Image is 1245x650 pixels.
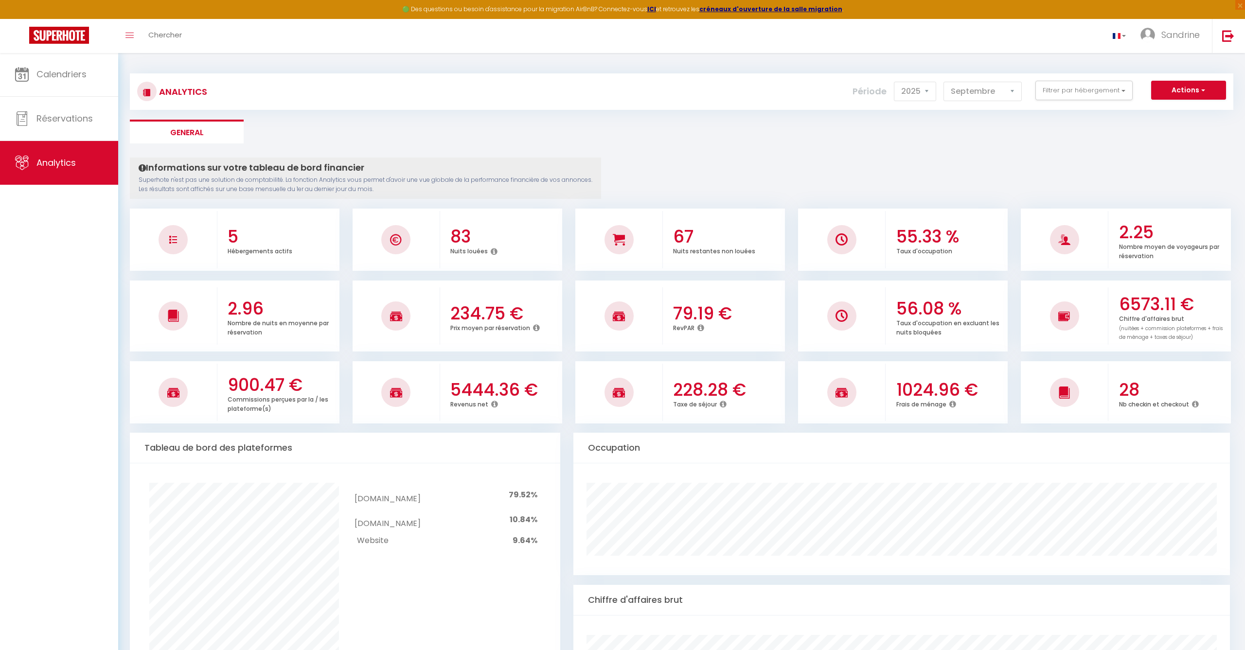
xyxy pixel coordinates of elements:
[29,27,89,44] img: Super Booking
[1151,81,1226,100] button: Actions
[1119,398,1189,408] p: Nb checkin et checkout
[896,245,952,255] p: Taux d'occupation
[896,398,946,408] p: Frais de ménage
[1119,380,1228,400] h3: 28
[228,393,328,413] p: Commissions perçues par la / les plateforme(s)
[450,322,530,332] p: Prix moyen par réservation
[169,236,177,244] img: NO IMAGE
[673,398,717,408] p: Taxe de séjour
[673,303,783,324] h3: 79.19 €
[450,227,560,247] h3: 83
[139,176,592,194] p: Superhote n'est pas une solution de comptabilité. La fonction Analytics vous permet d'avoir une v...
[573,433,1230,463] div: Occupation
[1119,241,1219,260] p: Nombre moyen de voyageurs par réservation
[896,317,999,336] p: Taux d'occupation en excluant les nuits bloquées
[1119,222,1228,243] h3: 2.25
[355,508,420,532] td: [DOMAIN_NAME]
[647,5,656,13] a: ICI
[228,317,329,336] p: Nombre de nuits en moyenne par réservation
[896,227,1006,247] h3: 55.33 %
[1222,30,1234,42] img: logout
[1119,313,1223,341] p: Chiffre d'affaires brut
[141,19,189,53] a: Chercher
[130,433,560,463] div: Tableau de bord des plateformes
[36,68,87,80] span: Calendriers
[673,380,783,400] h3: 228.28 €
[896,299,1006,319] h3: 56.08 %
[673,245,755,255] p: Nuits restantes non louées
[36,157,76,169] span: Analytics
[573,585,1230,615] div: Chiffre d'affaires brut
[673,227,783,247] h3: 67
[836,310,848,322] img: NO IMAGE
[510,514,537,525] span: 10.84%
[148,30,182,40] span: Chercher
[1119,325,1223,341] span: (nuitées + commission plateformes + frais de ménage + taxes de séjour)
[673,322,694,332] p: RevPAR
[1161,29,1200,41] span: Sandrine
[228,375,337,395] h3: 900.47 €
[8,4,37,33] button: Ouvrir le widget de chat LiveChat
[513,535,537,546] span: 9.64%
[450,245,488,255] p: Nuits louées
[1058,310,1070,322] img: NO IMAGE
[853,81,887,102] label: Période
[699,5,842,13] a: créneaux d'ouverture de la salle migration
[139,162,592,173] h4: Informations sur votre tableau de bord financier
[228,299,337,319] h3: 2.96
[1119,294,1228,315] h3: 6573.11 €
[450,380,560,400] h3: 5444.36 €
[36,112,93,124] span: Réservations
[450,398,488,408] p: Revenus net
[1035,81,1133,100] button: Filtrer par hébergement
[130,120,244,143] li: General
[355,483,420,508] td: [DOMAIN_NAME]
[450,303,560,324] h3: 234.75 €
[1133,19,1212,53] a: ... Sandrine
[355,532,420,549] td: Website
[896,380,1006,400] h3: 1024.96 €
[509,489,537,500] span: 79.52%
[157,81,207,103] h3: Analytics
[228,227,337,247] h3: 5
[228,245,292,255] p: Hébergements actifs
[1140,28,1155,42] img: ...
